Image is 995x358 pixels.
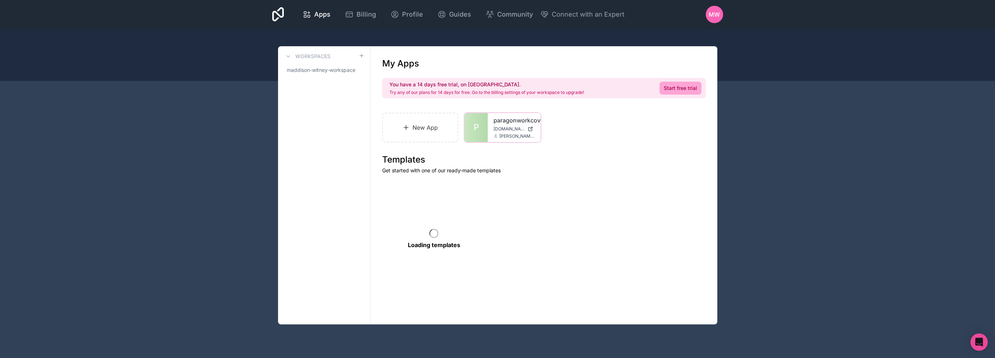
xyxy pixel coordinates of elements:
a: Profile [385,7,429,22]
p: Try any of our plans for 14 days for free. Go to the billing settings of your workspace to upgrade! [389,90,584,95]
span: Profile [402,9,423,20]
a: Workspaces [284,52,330,61]
span: MW [709,10,720,19]
h1: Templates [382,154,706,165]
a: P [465,113,488,142]
a: paragonworkcover [494,116,535,125]
span: Community [497,9,533,20]
h2: You have a 14 days free trial, on [GEOGRAPHIC_DATA]. [389,81,584,88]
a: [DOMAIN_NAME] [494,126,535,132]
span: P [474,122,479,133]
button: Connect with an Expert [540,9,624,20]
div: Open Intercom Messenger [970,333,988,351]
span: maddison-witney-workspace [287,66,355,74]
a: Start free trial [659,82,701,95]
h3: Workspaces [295,53,330,60]
span: Billing [356,9,376,20]
h1: My Apps [382,58,419,69]
a: Guides [432,7,477,22]
span: Connect with an Expert [552,9,624,20]
span: Apps [314,9,330,20]
p: Loading templates [408,241,460,249]
a: Community [480,7,539,22]
a: maddison-witney-workspace [284,64,364,77]
span: [DOMAIN_NAME] [494,126,525,132]
p: Get started with one of our ready-made templates [382,167,706,174]
span: Guides [449,9,471,20]
span: [PERSON_NAME][EMAIL_ADDRESS][DOMAIN_NAME] [499,133,535,139]
a: Apps [297,7,336,22]
a: New App [382,113,459,142]
a: Billing [339,7,382,22]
